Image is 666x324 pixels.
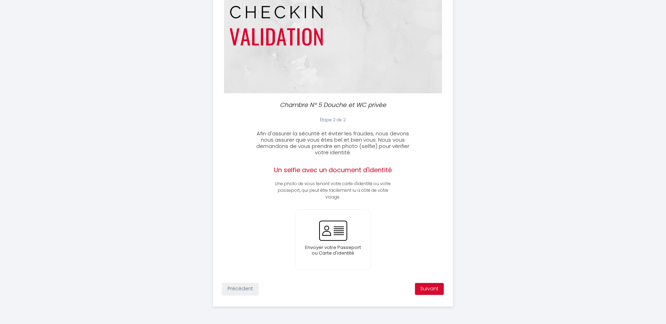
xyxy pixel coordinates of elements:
button: Précédent [222,283,258,295]
button: Suivant [415,283,444,295]
span: Afin d'assurer la sécurité et éviter les fraudes, nous devons nous assurer que vous êtes bel et b... [256,130,409,156]
h2: Un selfie avec un document d'identité [273,166,393,174]
p: Une photo de vous tenant votre carte d'identité ou votre passeport, qui peut être facilement lu a... [273,181,393,201]
span: Étape 2 de 2 [320,117,346,123]
p: Chambre N° 5 Douche et WC privée [258,100,408,110]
